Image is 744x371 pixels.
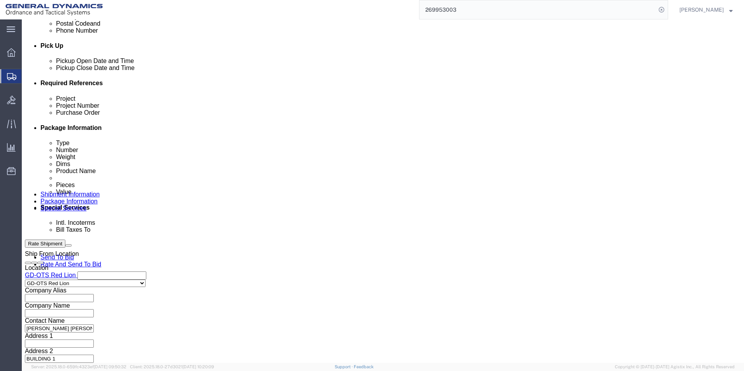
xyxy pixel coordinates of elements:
input: Search for shipment number, reference number [419,0,656,19]
span: Server: 2025.18.0-659fc4323ef [31,364,126,369]
span: [DATE] 10:20:09 [182,364,214,369]
a: Feedback [354,364,374,369]
a: Support [335,364,354,369]
span: Copyright © [DATE]-[DATE] Agistix Inc., All Rights Reserved [615,364,735,370]
img: logo [5,4,103,16]
span: Brenda Pagan [679,5,724,14]
span: [DATE] 09:50:32 [94,364,126,369]
iframe: FS Legacy Container [22,19,744,363]
span: Client: 2025.18.0-27d3021 [130,364,214,369]
button: [PERSON_NAME] [679,5,733,14]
